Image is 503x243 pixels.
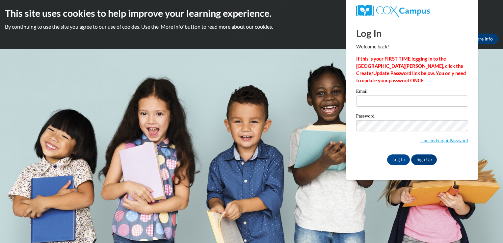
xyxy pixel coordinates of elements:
[387,154,410,165] input: Log In
[356,5,468,17] a: COX Campus
[467,34,498,44] a: More Info
[356,5,430,17] img: COX Campus
[356,114,468,120] label: Password
[5,7,498,20] h2: This site uses cookies to help improve your learning experience.
[5,23,498,30] p: By continuing to use the site you agree to our use of cookies. Use the ‘More info’ button to read...
[420,138,468,143] a: Update/Forgot Password
[356,43,468,50] p: Welcome back!
[356,89,468,95] label: Email
[411,154,437,165] a: Sign Up
[356,26,468,40] h1: Log In
[356,56,466,83] strong: If this is your FIRST TIME logging in to the [GEOGRAPHIC_DATA][PERSON_NAME], click the Create/Upd...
